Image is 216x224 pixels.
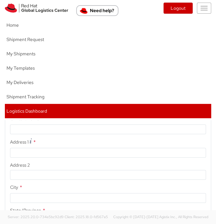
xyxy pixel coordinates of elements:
[5,47,211,61] a: My Shipments
[5,4,68,13] img: rh-logistics-00dfa346123c4ec078e1.svg
[5,18,211,32] a: Home
[5,32,211,47] a: Shipment Request
[10,207,41,213] span: State/Province
[65,215,108,219] span: Client: 2025.18.0-fd567a5
[8,215,64,219] span: Server: 2025.20.0-734e5bc92d9
[10,162,30,168] span: Address 2
[5,104,211,118] a: Logistics Dashboard
[113,215,208,220] span: Copyright © [DATE]-[DATE] Agistix Inc., All Rights Reserved
[163,3,193,14] button: Logout
[10,139,29,145] span: Address 1
[5,61,211,75] a: My Templates
[10,184,18,190] span: City
[5,90,211,104] a: Shipment Tracking
[5,75,211,90] a: My Deliveries
[76,5,118,16] button: Need help?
